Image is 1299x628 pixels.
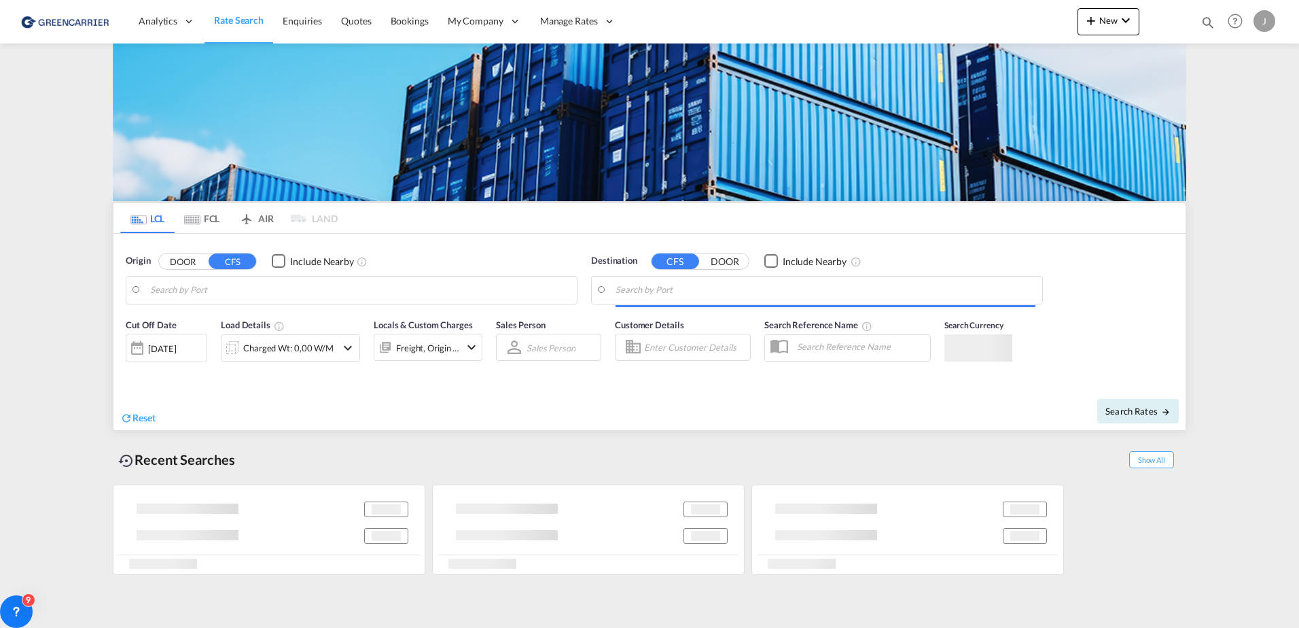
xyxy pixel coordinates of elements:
span: Quotes [341,15,371,27]
input: Search by Port [150,280,570,300]
div: Include Nearby [783,255,847,268]
md-icon: icon-plus 400-fg [1083,12,1099,29]
div: [DATE] [126,334,207,362]
div: icon-magnify [1200,15,1215,35]
span: Enquiries [283,15,322,27]
md-icon: icon-chevron-down [1118,12,1134,29]
input: Search Reference Name [790,336,930,357]
md-icon: Your search will be saved by the below given name [861,321,872,332]
span: Cut Off Date [126,319,177,330]
md-icon: icon-refresh [120,412,132,424]
div: Help [1224,10,1253,34]
md-pagination-wrapper: Use the left and right arrow keys to navigate between tabs [120,203,338,233]
span: Help [1224,10,1247,33]
md-icon: Unchecked: Ignores neighbouring ports when fetching rates.Checked : Includes neighbouring ports w... [851,256,861,267]
span: Customer Details [615,319,683,330]
img: GreenCarrierFCL_LCL.png [113,43,1186,201]
div: J [1253,10,1275,32]
button: CFS [652,254,699,269]
md-icon: icon-airplane [238,211,255,221]
button: icon-plus 400-fgNewicon-chevron-down [1078,8,1139,35]
span: Sales Person [496,319,546,330]
input: Search by Port [616,280,1035,300]
div: Freight Origin Destinationicon-chevron-down [374,334,482,361]
span: Search Reference Name [764,319,872,330]
span: Analytics [139,14,177,28]
button: Search Ratesicon-arrow-right [1097,399,1179,423]
span: Destination [591,254,637,268]
md-tab-item: FCL [175,203,229,233]
md-icon: icon-arrow-right [1161,407,1171,417]
div: icon-refreshReset [120,411,156,426]
span: Locals & Custom Charges [374,319,473,330]
md-icon: Chargeable Weight [274,321,285,332]
md-checkbox: Checkbox No Ink [764,254,847,268]
span: Search Rates [1105,406,1171,417]
div: Charged Wt: 0,00 W/M [243,338,334,357]
md-tab-item: AIR [229,203,283,233]
md-icon: icon-chevron-down [463,339,480,355]
md-icon: icon-magnify [1200,15,1215,30]
span: New [1083,15,1134,26]
span: Manage Rates [540,14,598,28]
div: Freight Origin Destination [396,338,460,357]
input: Enter Customer Details [644,337,746,357]
md-select: Sales Person [525,338,577,357]
span: My Company [448,14,503,28]
div: Charged Wt: 0,00 W/Micon-chevron-down [221,334,360,362]
div: Include Nearby [290,255,354,268]
span: Bookings [391,15,429,27]
md-checkbox: Checkbox No Ink [272,254,354,268]
button: DOOR [701,254,749,269]
md-icon: Unchecked: Ignores neighbouring ports when fetching rates.Checked : Includes neighbouring ports w... [357,256,368,267]
span: Reset [132,412,156,423]
md-icon: icon-chevron-down [340,340,356,356]
span: Origin [126,254,150,268]
span: Search Currency [944,320,1003,330]
span: Show All [1129,451,1174,468]
md-tab-item: LCL [120,203,175,233]
span: Rate Search [214,14,264,26]
md-icon: icon-backup-restore [118,453,135,469]
div: Origin DOOR CFS Checkbox No InkUnchecked: Ignores neighbouring ports when fetching rates.Checked ... [113,234,1186,430]
div: [DATE] [148,343,176,355]
md-datepicker: Select [126,361,136,379]
div: Recent Searches [113,444,241,475]
img: 1378a7308afe11ef83610d9e779c6b34.png [20,6,112,37]
span: Load Details [221,319,285,330]
button: DOOR [159,254,207,269]
button: CFS [209,254,256,269]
